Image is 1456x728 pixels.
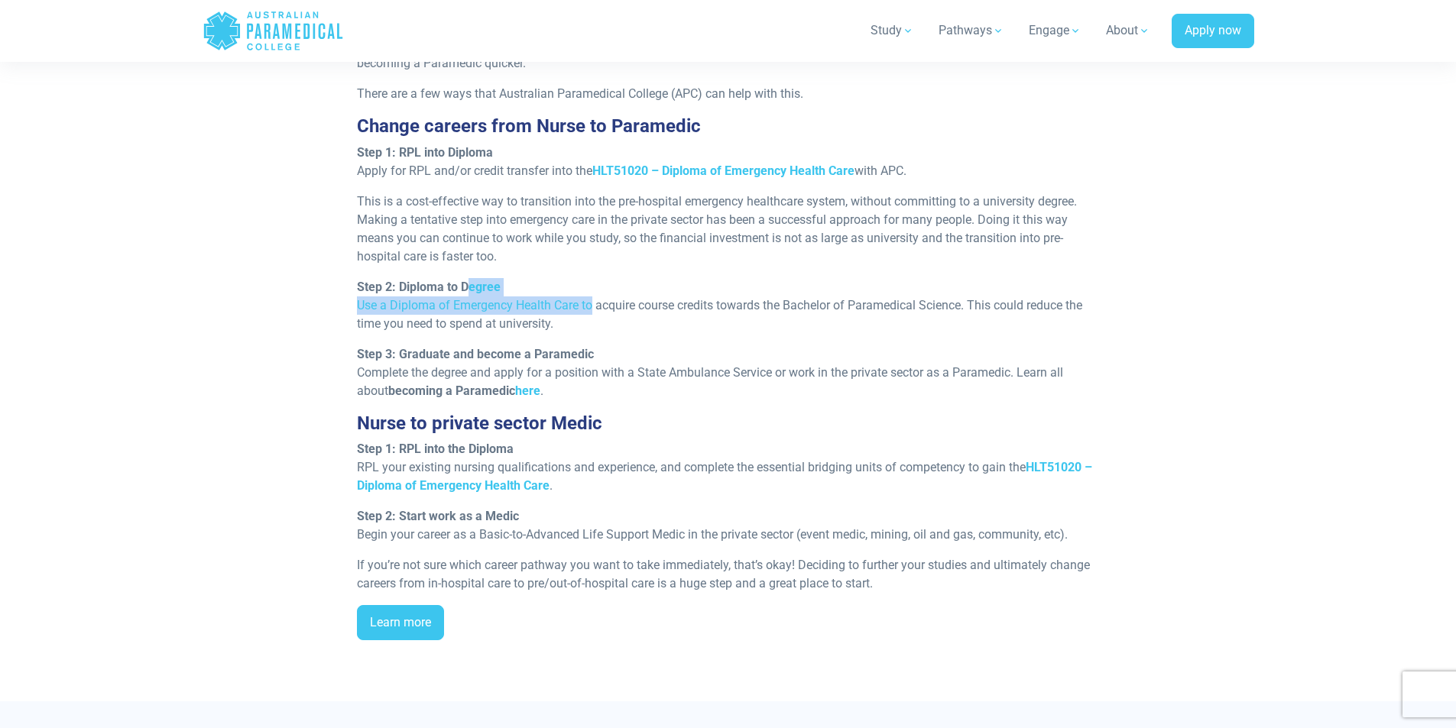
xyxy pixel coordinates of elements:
a: Engage [1020,9,1091,52]
p: There are a few ways that Australian Paramedical College (APC) can help with this. [357,85,1099,103]
a: Apply now [1172,14,1254,49]
p: RPL your existing nursing qualifications and experience, and complete the essential bridging unit... [357,440,1099,495]
a: here [515,383,540,398]
strong: Step 2: Diploma to Degree [357,280,501,294]
p: Complete the degree and apply for a position with a State Ambulance Service or work in the privat... [357,345,1099,400]
strong: Step 1: RPL into the Diploma [357,442,514,456]
a: Australian Paramedical College [203,6,344,56]
a: About [1097,9,1159,52]
h3: Change careers from Nurse to Paramedic [357,115,1099,138]
p: This is a cost-effective way to transition into the pre-hospital emergency healthcare system, wit... [357,193,1099,266]
strong: Step 3: Graduate and become a Paramedic [357,347,594,361]
strong: Step 2: Start work as a Medic [357,509,519,523]
a: Learn more [357,605,444,640]
strong: Step 1: RPL into Diploma [357,145,493,160]
p: Begin your career as a Basic-to-Advanced Life Support Medic in the private sector (event medic, m... [357,507,1099,544]
a: Study [861,9,923,52]
strong: becoming a Paramedic [388,383,540,398]
p: Apply for RPL and/or credit transfer into the with APC. [357,144,1099,180]
a: Pathways [929,9,1013,52]
p: If you’re not sure which career pathway you want to take immediately, that’s okay! Deciding to fu... [357,556,1099,593]
p: Use a Diploma of Emergency Health Care to acquire course credits towards the Bachelor of Paramedi... [357,278,1099,333]
h3: Nurse to private sector Medic [357,413,1099,435]
a: HLT51020 – Diploma of Emergency Health Care [592,163,854,178]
